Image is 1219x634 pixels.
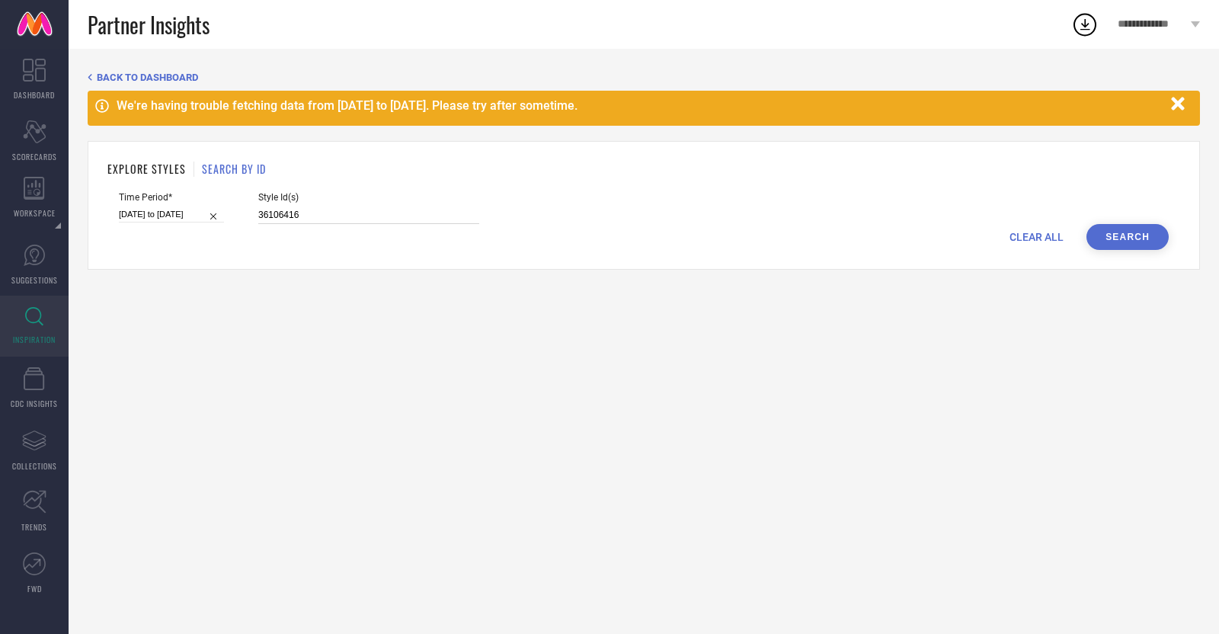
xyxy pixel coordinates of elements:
[258,207,479,224] input: Enter comma separated style ids e.g. 12345, 67890
[88,9,210,40] span: Partner Insights
[258,192,479,203] span: Style Id(s)
[11,274,58,286] span: SUGGESTIONS
[202,161,266,177] h1: SEARCH BY ID
[1009,231,1064,243] span: CLEAR ALL
[117,98,1163,113] div: We're having trouble fetching data from [DATE] to [DATE]. Please try after sometime.
[27,583,42,594] span: FWD
[14,89,55,101] span: DASHBOARD
[1071,11,1099,38] div: Open download list
[119,207,224,223] input: Select time period
[13,334,56,345] span: INSPIRATION
[11,398,58,409] span: CDC INSIGHTS
[1086,224,1169,250] button: Search
[107,161,186,177] h1: EXPLORE STYLES
[21,521,47,533] span: TRENDS
[12,151,57,162] span: SCORECARDS
[119,192,224,203] span: Time Period*
[12,460,57,472] span: COLLECTIONS
[14,207,56,219] span: WORKSPACE
[97,72,198,83] span: BACK TO DASHBOARD
[88,72,1200,83] div: Back TO Dashboard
